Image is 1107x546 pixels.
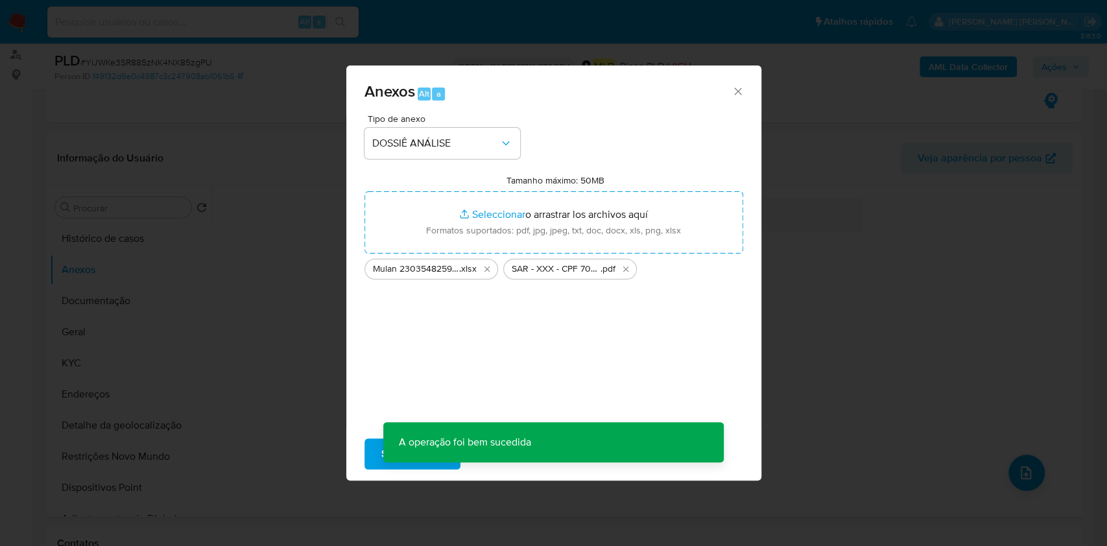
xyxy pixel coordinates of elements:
[482,440,525,468] span: Cancelar
[419,88,429,100] span: Alt
[383,422,547,462] p: A operação foi bem sucedida
[364,254,743,279] ul: Archivos seleccionados
[459,263,477,276] span: .xlsx
[364,80,415,102] span: Anexos
[372,137,499,150] span: DOSSIÊ ANÁLISE
[364,438,460,469] button: Subir arquivo
[364,128,520,159] button: DOSSIÊ ANÁLISE
[618,261,634,277] button: Eliminar SAR - XXX - CPF 70486667146 - JAILSA PARREIRA ALVES.pdf
[373,263,459,276] span: Mulan 2303548259_2025_10_08_09_08_14
[506,174,604,186] label: Tamanho máximo: 50MB
[601,263,615,276] span: .pdf
[368,114,523,123] span: Tipo de anexo
[381,440,444,468] span: Subir arquivo
[479,261,495,277] button: Eliminar Mulan 2303548259_2025_10_08_09_08_14.xlsx
[512,263,601,276] span: SAR - XXX - CPF 70486667146 - JAILSA [PERSON_NAME] [PERSON_NAME]
[732,85,743,97] button: Cerrar
[436,88,441,100] span: a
